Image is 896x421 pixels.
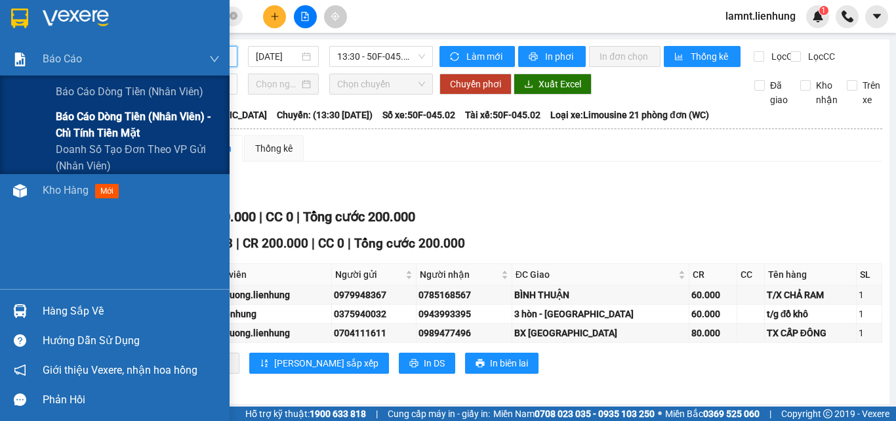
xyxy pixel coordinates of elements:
sup: 1 [819,6,828,15]
span: Báo cáo dòng tiền (nhân viên) [56,83,203,100]
span: Thống kê [691,49,730,64]
div: 0375940032 [334,307,414,321]
span: Người nhận [420,267,499,282]
button: aim [324,5,347,28]
th: CR [689,264,737,286]
span: | [296,209,300,225]
span: lamnt.lienhung [715,8,806,24]
strong: 0369 525 060 [703,409,760,419]
span: Loại xe: Limousine 21 phòng đơn (WC) [550,108,709,122]
span: printer [409,359,418,369]
div: thu.lienhung [203,307,329,321]
span: Miền Nam [493,407,655,421]
span: Trên xe [857,78,886,107]
span: ⚪️ [658,411,662,416]
span: | [236,236,239,251]
div: 1 [859,326,880,340]
div: TX CẤP ĐÔNG [767,326,855,340]
div: 0979948367 [334,288,414,302]
div: Hướng dẫn sử dụng [43,331,220,351]
span: Tài xế: 50F-045.02 [465,108,540,122]
span: Kho nhận [811,78,843,107]
span: | [376,407,378,421]
span: Tổng cước 200.000 [354,236,465,251]
span: ĐC Giao [516,267,676,282]
span: copyright [823,409,832,418]
button: printerIn biên lai [465,353,539,374]
span: Làm mới [466,49,504,64]
div: Thống kê [255,141,293,156]
div: maiphuong.lienhung [203,288,329,302]
span: aim [331,12,340,21]
strong: 1900 633 818 [310,409,366,419]
div: 60.000 [691,307,735,321]
input: Chọn ngày [256,77,299,91]
span: Cung cấp máy in - giấy in: [388,407,490,421]
span: mới [95,184,119,198]
div: BÌNH THUẬN [514,288,687,302]
span: Chuyến: (13:30 [DATE]) [277,108,373,122]
button: printerIn DS [399,353,455,374]
div: Phản hồi [43,390,220,410]
div: BX [GEOGRAPHIC_DATA] [514,326,687,340]
img: solution-icon [13,53,27,66]
span: Hỗ trợ kỹ thuật: [245,407,366,421]
span: Xuất Excel [539,77,581,91]
div: Hàng sắp về [43,301,220,321]
span: close-circle [230,11,237,23]
span: close-circle [230,12,237,20]
img: warehouse-icon [13,184,27,198]
span: Kho hàng [43,184,89,196]
span: notification [14,364,26,376]
button: syncLàm mới [439,46,515,67]
span: message [14,393,26,406]
span: bar-chart [674,52,685,62]
strong: 0708 023 035 - 0935 103 250 [535,409,655,419]
span: printer [529,52,540,62]
span: Lọc CC [803,49,837,64]
div: 0989477496 [418,326,510,340]
span: printer [476,359,485,369]
span: Tổng cước 200.000 [303,209,415,225]
span: Người gửi [335,267,403,282]
button: file-add [294,5,317,28]
span: caret-down [871,11,883,22]
span: | [769,407,771,421]
div: 0785168567 [418,288,510,302]
div: 80.000 [691,326,735,340]
div: 0704111611 [334,326,414,340]
button: caret-down [865,5,888,28]
button: sort-ascending[PERSON_NAME] sắp xếp [249,353,389,374]
span: CC 0 [318,236,344,251]
span: | [348,236,351,251]
span: down [209,54,220,64]
div: 1 [859,307,880,321]
span: file-add [300,12,310,21]
span: download [524,79,533,90]
span: Lọc CR [766,49,800,64]
span: Miền Bắc [665,407,760,421]
span: CR 200.000 [243,236,308,251]
span: Báo cáo dòng tiền (nhân viên) - chỉ tính tiền mặt [56,108,220,141]
span: Chọn chuyến [337,74,425,94]
span: 1 [821,6,826,15]
span: [PERSON_NAME] sắp xếp [274,356,378,370]
div: t/g đồ khô [767,307,855,321]
span: | [312,236,315,251]
span: plus [270,12,279,21]
span: Doanh số tạo đơn theo VP gửi (nhân viên) [56,141,220,174]
span: 13:30 - 50F-045.02 [337,47,425,66]
button: plus [263,5,286,28]
th: SL [857,264,882,286]
div: 1 [859,288,880,302]
button: printerIn phơi [518,46,586,67]
button: bar-chartThống kê [664,46,741,67]
span: | [259,209,262,225]
span: sort-ascending [260,359,269,369]
button: In đơn chọn [589,46,661,67]
span: Giới thiệu Vexere, nhận hoa hồng [43,362,197,378]
div: 3 hòn - [GEOGRAPHIC_DATA] [514,307,687,321]
img: phone-icon [842,11,853,22]
button: downloadXuất Excel [514,74,592,95]
span: In DS [424,356,445,370]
